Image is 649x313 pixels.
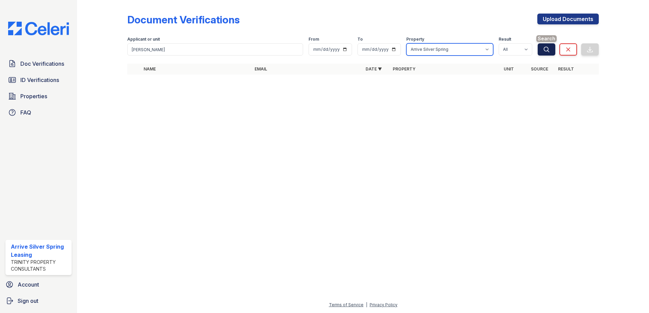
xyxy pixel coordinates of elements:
[366,66,382,71] a: Date ▼
[20,92,47,100] span: Properties
[127,43,303,56] input: Search by name, email, or unit number
[309,37,319,42] label: From
[18,297,38,305] span: Sign out
[144,66,156,71] a: Name
[370,302,397,307] a: Privacy Policy
[329,302,364,307] a: Terms of Service
[393,66,415,71] a: Property
[127,14,240,26] div: Document Verifications
[357,37,363,42] label: To
[406,37,424,42] label: Property
[536,35,557,42] span: Search
[5,89,72,103] a: Properties
[127,37,160,42] label: Applicant or unit
[3,278,74,291] a: Account
[11,259,69,272] div: Trinity Property Consultants
[5,73,72,87] a: ID Verifications
[255,66,267,71] a: Email
[5,57,72,70] a: Doc Verifications
[499,37,511,42] label: Result
[558,66,574,71] a: Result
[504,66,514,71] a: Unit
[20,60,64,68] span: Doc Verifications
[531,66,548,71] a: Source
[537,14,599,24] a: Upload Documents
[3,294,74,308] a: Sign out
[366,302,367,307] div: |
[5,106,72,119] a: FAQ
[538,43,555,56] button: Search
[3,22,74,35] img: CE_Logo_Blue-a8612792a0a2168367f1c8372b55b34899dd931a85d93a1a3d3e32e68fde9ad4.png
[20,108,31,117] span: FAQ
[18,280,39,289] span: Account
[20,76,59,84] span: ID Verifications
[11,243,69,259] div: Arrive Silver Spring Leasing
